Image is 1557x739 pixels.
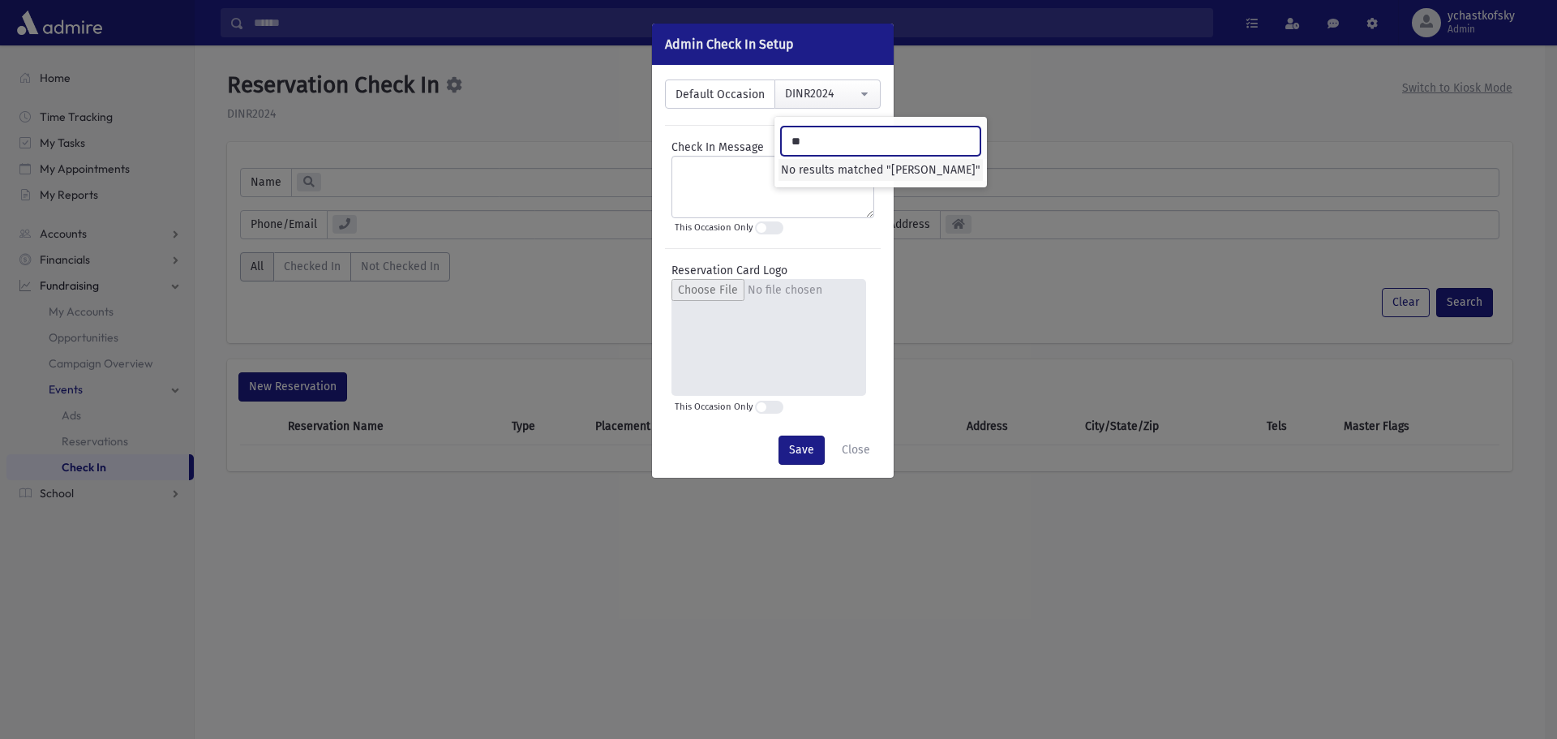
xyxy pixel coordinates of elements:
[671,262,874,279] div: Reservation Card Logo
[831,436,881,465] button: Close
[778,436,825,465] button: Save
[778,159,983,181] li: No results matched "[PERSON_NAME]"
[675,402,753,412] span: This Occasion Only
[671,139,874,156] div: Check In Message
[675,222,753,233] span: This Occasion Only
[785,85,857,102] div: DINR2024
[665,37,794,52] h6: Admin Check In Setup
[665,79,775,109] span: Default Occasion
[774,79,881,109] button: DINR2024
[781,127,980,156] input: Search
